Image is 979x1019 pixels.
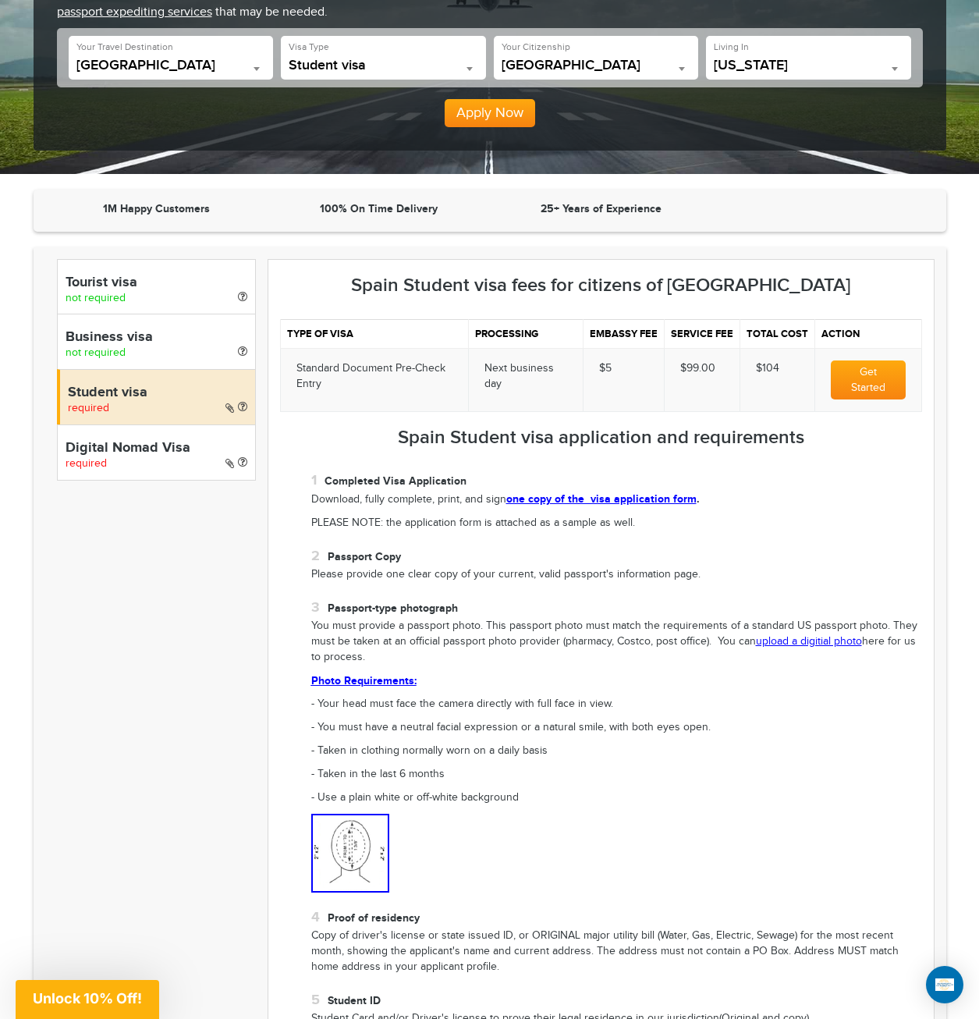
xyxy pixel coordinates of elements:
h3: Spain Student visa application and requirements [280,428,922,448]
label: Your Citizenship [502,41,570,54]
span: not required [66,346,126,359]
strong: Proof of residency [328,911,420,925]
th: Type of visa [280,320,469,349]
span: Student visa [289,58,478,80]
span: Spain [76,58,266,80]
p: - Your head must face the camera directly with full face in view. [311,697,922,712]
span: United States [502,58,691,80]
p: - Taken in clothing normally worn on a daily basis [311,744,922,759]
label: Living In [714,41,749,54]
span: not required [66,292,126,304]
button: Get Started [831,360,906,399]
th: Action [814,320,921,349]
strong: Passport Copy [328,550,401,563]
a: one copy of the visa application form [506,492,697,506]
span: Standard Document Pre-Check Entry [296,362,445,390]
strong: 100% On Time Delivery [320,202,438,215]
span: Next business day [484,362,554,390]
p: Please provide one clear copy of your current, valid passport's information page. [311,567,922,583]
span: Unlock 10% Off! [33,990,142,1007]
a: Photo Requirements: [311,675,417,687]
p: - You must have a neutral facial expression or a natural smile, with both eyes open. [311,720,922,736]
th: Embassy fee [583,320,664,349]
span: $5 [599,362,612,375]
th: Total cost [740,320,814,349]
div: Open Intercom Messenger [926,966,963,1003]
iframe: Customer reviews powered by Trustpilot [716,201,931,220]
span: Spain [76,58,266,73]
p: - Use a plain white or off-white background [311,790,922,806]
p: PLEASE NOTE: the application form is attached as a sample as well. [311,516,922,531]
th: Processing [469,320,583,349]
span: United States [502,58,691,73]
th: Service fee [664,320,740,349]
strong: Photo Requirements: [311,674,417,687]
span: California [714,58,903,80]
h4: Student visa [68,385,247,401]
span: $99.00 [680,362,715,375]
strong: 1M Happy Customers [103,202,210,215]
strong: Passport-type photograph [328,602,458,615]
a: Get Started [831,382,906,394]
p: - Taken in the last 6 months [311,767,922,783]
p: Copy of driver's license or state issued ID, or ORIGINAL major utility bill (Water, Gas, Electric... [311,928,922,975]
span: California [714,58,903,73]
strong: Student ID [328,994,381,1007]
p: Download, fully complete, print, and sign [311,492,922,508]
a: upload a digitial photo [756,635,862,648]
span: $104 [756,362,779,375]
h4: Digital Nomad Visa [66,441,247,456]
strong: . [506,492,700,506]
strong: Completed Visa Application [325,474,466,488]
span: required [66,457,107,470]
h4: Business visa [66,330,247,346]
h4: Tourist visa [66,275,247,291]
h3: Spain Student visa fees for citizens of [GEOGRAPHIC_DATA] [280,275,922,296]
p: You must provide a passport photo. This passport photo must match the requirements of a standard ... [311,619,922,666]
span: Student visa [289,58,478,73]
span: required [68,402,109,414]
label: Visa Type [289,41,329,54]
div: Unlock 10% Off! [16,980,159,1019]
strong: 25+ Years of Experience [541,202,662,215]
button: Apply Now [445,99,535,127]
label: Your Travel Destination [76,41,173,54]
